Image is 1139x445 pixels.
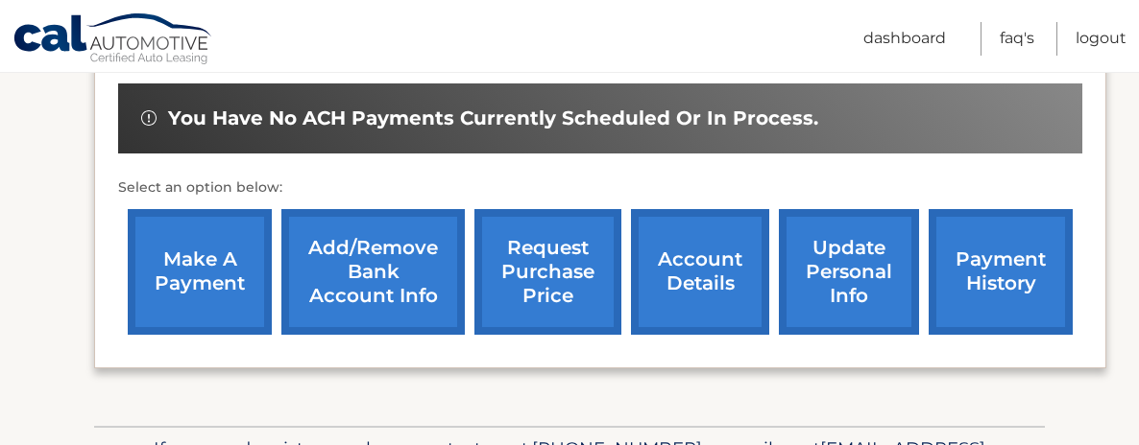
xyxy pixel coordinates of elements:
[1076,22,1127,56] a: Logout
[118,176,1082,199] p: Select an option below:
[1000,22,1034,56] a: FAQ's
[141,110,157,126] img: alert-white.svg
[281,209,465,335] a: Add/Remove bank account info
[929,209,1073,335] a: payment history
[631,209,769,335] a: account details
[12,12,214,68] a: Cal Automotive
[779,209,919,335] a: update personal info
[474,209,621,335] a: request purchase price
[168,106,818,130] span: You have no ACH payments currently scheduled or in process.
[863,22,946,56] a: Dashboard
[128,209,272,335] a: make a payment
